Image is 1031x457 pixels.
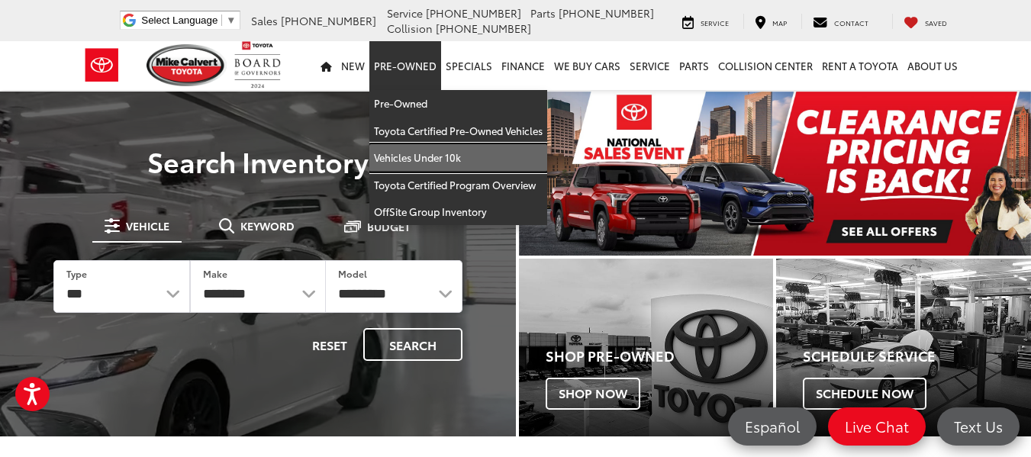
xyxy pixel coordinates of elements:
[221,14,222,26] span: ​
[126,220,169,231] span: Vehicle
[559,5,654,21] span: [PHONE_NUMBER]
[803,349,1031,364] h4: Schedule Service
[369,172,547,199] a: Toyota Certified Program Overview
[441,41,497,90] a: Specials
[737,417,807,436] span: Español
[675,41,714,90] a: Parts
[714,41,817,90] a: Collision Center
[828,407,926,446] a: Live Chat
[772,18,787,27] span: Map
[776,259,1031,437] a: Schedule Service Schedule Now
[32,146,484,176] h3: Search Inventory
[226,14,236,26] span: ▼
[369,117,547,145] a: Toyota Certified Pre-Owned Vehicles
[147,44,227,86] img: Mike Calvert Toyota
[73,40,130,90] img: Toyota
[625,41,675,90] a: Service
[671,14,740,29] a: Service
[66,267,87,280] label: Type
[837,417,917,436] span: Live Chat
[728,407,817,446] a: Español
[367,221,411,232] span: Budget
[817,41,903,90] a: Rent a Toyota
[903,41,962,90] a: About Us
[701,18,729,27] span: Service
[299,328,360,361] button: Reset
[369,90,547,117] a: Pre-Owned
[338,267,367,280] label: Model
[519,259,774,437] div: Toyota
[363,328,462,361] button: Search
[436,21,531,36] span: [PHONE_NUMBER]
[369,198,547,225] a: OffSite Group Inventory
[141,14,217,26] span: Select Language
[530,5,556,21] span: Parts
[925,18,947,27] span: Saved
[369,41,441,90] a: Pre-Owned
[946,417,1010,436] span: Text Us
[251,13,278,28] span: Sales
[743,14,798,29] a: Map
[937,407,1020,446] a: Text Us
[546,349,774,364] h4: Shop Pre-Owned
[387,21,433,36] span: Collision
[549,41,625,90] a: WE BUY CARS
[546,378,640,410] span: Shop Now
[776,259,1031,437] div: Toyota
[316,41,337,90] a: Home
[281,13,376,28] span: [PHONE_NUMBER]
[801,14,880,29] a: Contact
[803,378,926,410] span: Schedule Now
[240,220,295,231] span: Keyword
[203,267,227,280] label: Make
[497,41,549,90] a: Finance
[426,5,521,21] span: [PHONE_NUMBER]
[834,18,868,27] span: Contact
[337,41,369,90] a: New
[369,144,547,172] a: Vehicles Under 10k
[892,14,959,29] a: My Saved Vehicles
[141,14,236,26] a: Select Language​
[387,5,423,21] span: Service
[519,259,774,437] a: Shop Pre-Owned Shop Now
